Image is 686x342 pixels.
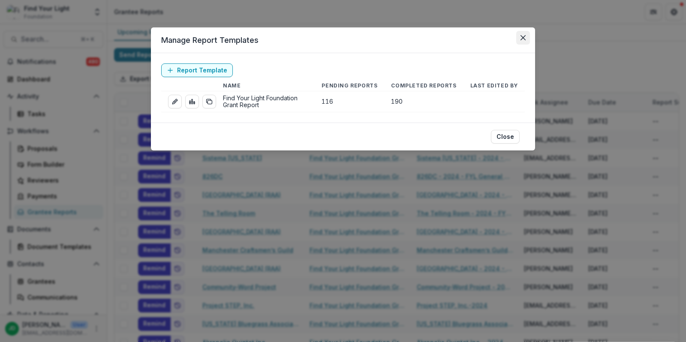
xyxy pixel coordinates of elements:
[384,81,463,91] th: Completed Reports
[315,91,384,112] td: 116
[463,81,525,91] th: Last Edited By
[516,31,530,45] button: Close
[161,63,233,77] a: Report Template
[202,95,216,108] button: duplicate-report-responses
[151,27,535,53] header: Manage Report Templates
[216,81,315,91] th: Name
[384,91,463,112] td: 190
[185,95,199,108] a: view-aggregated-responses
[216,91,315,112] td: Find Your Light Foundation Grant Report
[315,81,384,91] th: Pending Reports
[491,130,520,144] button: Close
[168,95,182,108] a: edit-report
